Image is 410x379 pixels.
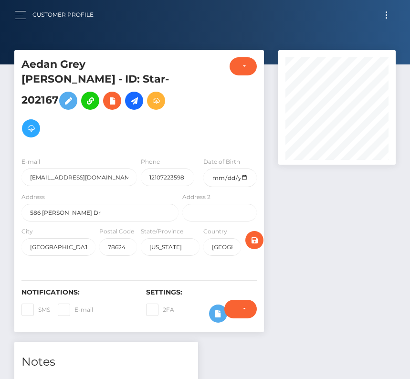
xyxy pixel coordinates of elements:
label: Address [21,193,45,201]
a: Initiate Payout [125,92,143,110]
label: Address 2 [182,193,210,201]
label: Country [203,227,227,236]
h4: Notes [21,354,191,370]
label: Date of Birth [203,158,240,166]
h6: Notifications: [21,288,132,296]
h5: Aedan Grey [PERSON_NAME] - ID: Star-202167 [21,57,173,142]
button: ACTIVE [230,57,257,75]
button: Toggle navigation [378,9,395,21]
button: Do not require [224,300,257,318]
label: State/Province [141,227,183,236]
label: E-mail [58,304,93,316]
h6: Settings: [146,288,256,296]
label: Phone [141,158,160,166]
label: Postal Code [99,227,134,236]
a: Customer Profile [32,5,94,25]
label: City [21,227,33,236]
label: SMS [21,304,50,316]
label: E-mail [21,158,40,166]
label: 2FA [146,304,174,316]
